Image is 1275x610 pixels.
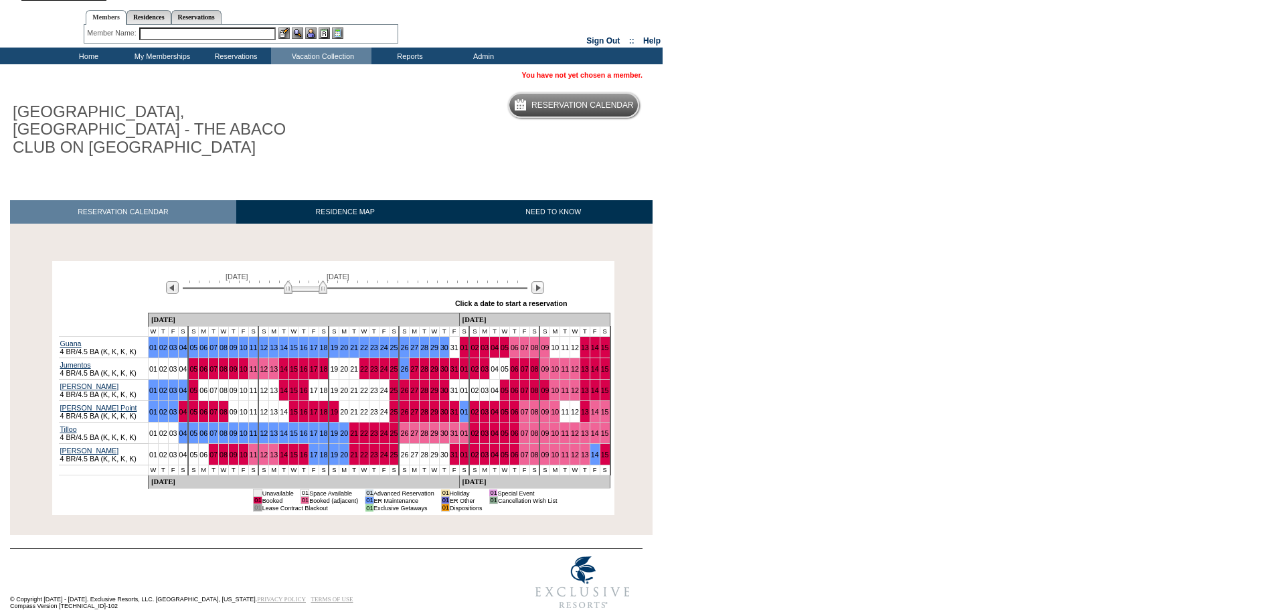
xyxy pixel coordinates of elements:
a: 30 [440,451,448,459]
a: 14 [591,408,599,416]
a: 08 [220,451,228,459]
a: 14 [280,386,288,394]
a: 13 [581,429,589,437]
a: 03 [481,344,489,352]
a: 12 [571,408,579,416]
a: 08 [220,429,228,437]
a: 21 [350,344,358,352]
a: 23 [370,429,378,437]
a: 10 [240,344,248,352]
a: 16 [300,451,308,459]
a: 20 [340,386,348,394]
a: 07 [521,429,529,437]
a: 10 [551,408,559,416]
a: [PERSON_NAME] Point [60,404,137,412]
a: 17 [310,451,318,459]
a: 07 [521,451,529,459]
td: My Memberships [124,48,197,64]
a: 03 [169,365,177,373]
a: 02 [471,344,479,352]
a: 02 [159,386,167,394]
a: 23 [370,408,378,416]
a: 09 [541,429,549,437]
img: Reservations [319,27,330,39]
a: 09 [230,344,238,352]
img: Impersonate [305,27,317,39]
a: 22 [360,365,368,373]
a: 12 [571,451,579,459]
a: 13 [270,386,278,394]
a: 08 [531,451,539,459]
a: 21 [350,386,358,394]
a: RESERVATION CALENDAR [10,200,236,224]
a: 07 [209,429,218,437]
a: 09 [541,386,549,394]
a: 30 [440,365,448,373]
a: 04 [179,386,187,394]
a: 26 [400,451,408,459]
a: 18 [320,429,328,437]
a: 25 [390,408,398,416]
a: 02 [159,408,167,416]
a: 02 [159,429,167,437]
a: 22 [360,429,368,437]
a: 19 [330,386,338,394]
a: 08 [220,408,228,416]
a: 03 [481,365,489,373]
a: 09 [541,451,549,459]
a: 26 [400,344,408,352]
a: 10 [551,344,559,352]
a: 07 [521,386,529,394]
a: 23 [370,451,378,459]
a: 17 [310,386,318,394]
a: 13 [581,344,589,352]
a: 31 [450,408,458,416]
a: 01 [460,344,469,352]
a: 11 [561,408,569,416]
a: 08 [220,386,228,394]
a: 12 [260,344,268,352]
a: 02 [159,365,167,373]
a: 16 [300,344,308,352]
a: 10 [551,429,559,437]
a: 29 [430,365,438,373]
a: 12 [260,408,268,416]
a: Members [86,10,126,25]
a: 23 [370,344,378,352]
a: 11 [561,429,569,437]
a: 15 [290,386,298,394]
a: 07 [521,344,529,352]
a: 05 [189,451,197,459]
a: 27 [410,429,418,437]
a: 31 [450,386,458,394]
img: Previous [166,281,179,294]
a: 07 [521,365,529,373]
a: 20 [340,408,348,416]
img: Next [531,281,544,294]
a: 18 [320,386,328,394]
a: 11 [561,344,569,352]
a: 19 [330,451,338,459]
a: 25 [390,451,398,459]
a: 06 [511,429,519,437]
a: 03 [481,408,489,416]
a: 03 [481,386,489,394]
a: 15 [290,429,298,437]
a: 05 [501,344,509,352]
a: 31 [450,365,458,373]
a: 24 [380,451,388,459]
a: 31 [450,344,458,352]
a: 07 [209,408,218,416]
a: 12 [571,429,579,437]
a: 16 [300,429,308,437]
a: 16 [300,408,308,416]
a: 09 [541,408,549,416]
a: 04 [179,344,187,352]
a: 08 [220,365,228,373]
a: 15 [601,365,609,373]
a: 08 [531,429,539,437]
a: 12 [260,386,268,394]
a: 15 [601,429,609,437]
a: 10 [240,386,248,394]
a: 08 [531,408,539,416]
